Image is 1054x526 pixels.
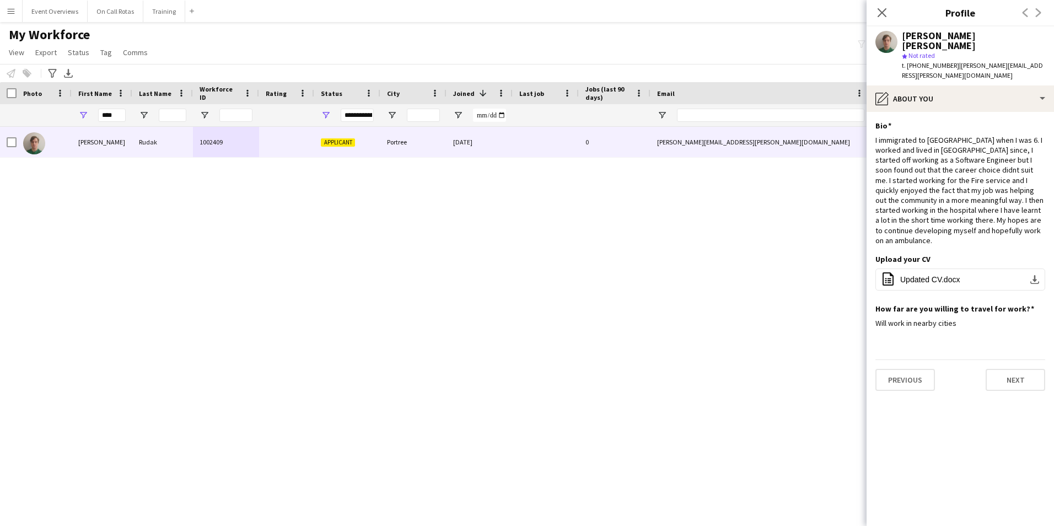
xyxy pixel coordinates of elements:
input: Workforce ID Filter Input [219,109,252,122]
input: Email Filter Input [677,109,864,122]
span: Last Name [139,89,171,98]
span: First Name [78,89,112,98]
div: Rudak [132,127,193,157]
button: Previous [875,369,935,391]
app-action-btn: Advanced filters [46,67,59,80]
button: Updated CV.docx [875,269,1045,291]
input: First Name Filter Input [98,109,126,122]
span: Tag [100,47,112,57]
button: Training [143,1,185,22]
span: t. [PHONE_NUMBER] [902,61,959,69]
span: My Workforce [9,26,90,43]
app-action-btn: Export XLSX [62,67,75,80]
button: Open Filter Menu [453,110,463,120]
button: Event Overviews [23,1,88,22]
span: Photo [23,89,42,98]
img: Radziej Rudak [23,132,45,154]
span: Workforce ID [200,85,239,101]
div: About you [867,85,1054,112]
span: Email [657,89,675,98]
div: Portree [380,127,447,157]
span: Comms [123,47,148,57]
a: View [4,45,29,60]
span: Status [68,47,89,57]
span: | [PERSON_NAME][EMAIL_ADDRESS][PERSON_NAME][DOMAIN_NAME] [902,61,1043,79]
span: Joined [453,89,475,98]
h3: How far are you willing to travel for work? [875,304,1034,314]
input: City Filter Input [407,109,440,122]
div: 1002409 [193,127,259,157]
h3: Bio [875,121,891,131]
button: Next [986,369,1045,391]
button: Open Filter Menu [139,110,149,120]
a: Status [63,45,94,60]
div: I immigrated to [GEOGRAPHIC_DATA] when I was 6. I worked and lived in [GEOGRAPHIC_DATA] since, I ... [875,135,1045,245]
span: View [9,47,24,57]
span: Updated CV.docx [900,275,960,284]
div: [DATE] [447,127,513,157]
button: Open Filter Menu [78,110,88,120]
a: Comms [119,45,152,60]
div: 0 [579,127,650,157]
h3: Upload your CV [875,254,931,264]
span: Last job [519,89,544,98]
button: Open Filter Menu [321,110,331,120]
input: Joined Filter Input [473,109,506,122]
div: Will work in nearby cities [875,318,1045,328]
span: Not rated [908,51,935,60]
a: Tag [96,45,116,60]
button: Open Filter Menu [200,110,209,120]
h3: Profile [867,6,1054,20]
span: City [387,89,400,98]
span: Export [35,47,57,57]
input: Last Name Filter Input [159,109,186,122]
button: Open Filter Menu [387,110,397,120]
button: Open Filter Menu [657,110,667,120]
span: Rating [266,89,287,98]
div: [PERSON_NAME] [72,127,132,157]
span: Jobs (last 90 days) [585,85,631,101]
span: Applicant [321,138,355,147]
button: On Call Rotas [88,1,143,22]
a: Export [31,45,61,60]
div: [PERSON_NAME][EMAIL_ADDRESS][PERSON_NAME][DOMAIN_NAME] [650,127,871,157]
span: Status [321,89,342,98]
div: [PERSON_NAME] [PERSON_NAME] [902,31,1045,51]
